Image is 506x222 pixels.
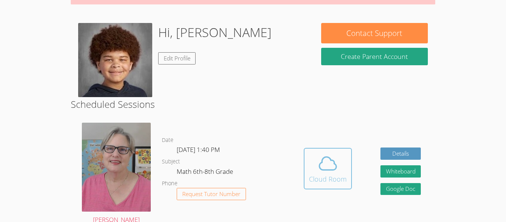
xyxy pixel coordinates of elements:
[309,174,347,184] div: Cloud Room
[158,52,196,64] a: Edit Profile
[182,191,240,197] span: Request Tutor Number
[162,136,173,145] dt: Date
[380,183,421,195] a: Google Doc
[162,157,180,166] dt: Subject
[71,97,435,111] h2: Scheduled Sessions
[177,188,246,200] button: Request Tutor Number
[162,179,177,188] dt: Phone
[321,48,428,65] button: Create Parent Account
[177,166,234,179] dd: Math 6th-8th Grade
[380,148,421,160] a: Details
[304,148,352,189] button: Cloud Room
[78,23,152,97] img: picture-3cc64df5dac22d7a31c6b6676cbcffb1_68b0d0f8dd478.jpg
[82,123,151,211] img: avatar.png
[177,145,220,154] span: [DATE] 1:40 PM
[380,165,421,178] button: Whiteboard
[158,23,272,42] h1: Hi, [PERSON_NAME]
[321,23,428,43] button: Contact Support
